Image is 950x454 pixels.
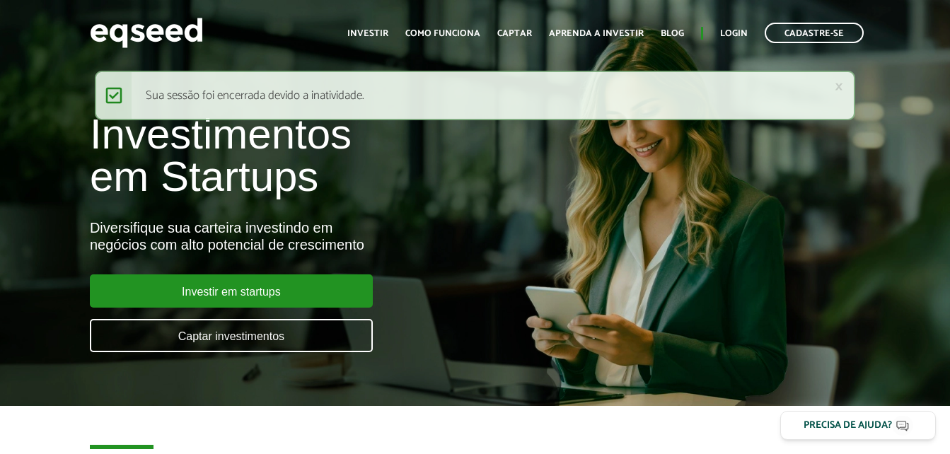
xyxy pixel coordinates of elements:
div: Diversifique sua carteira investindo em negócios com alto potencial de crescimento [90,219,544,253]
a: × [835,79,843,94]
a: Cadastre-se [765,23,864,43]
a: Blog [661,29,684,38]
div: Sua sessão foi encerrada devido a inatividade. [95,71,855,120]
a: Aprenda a investir [549,29,644,38]
h1: Investimentos em Startups [90,113,544,198]
img: EqSeed [90,14,203,52]
a: Investir [347,29,388,38]
a: Investir em startups [90,274,373,308]
a: Login [720,29,748,38]
a: Captar [497,29,532,38]
a: Captar investimentos [90,319,373,352]
a: Como funciona [405,29,480,38]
